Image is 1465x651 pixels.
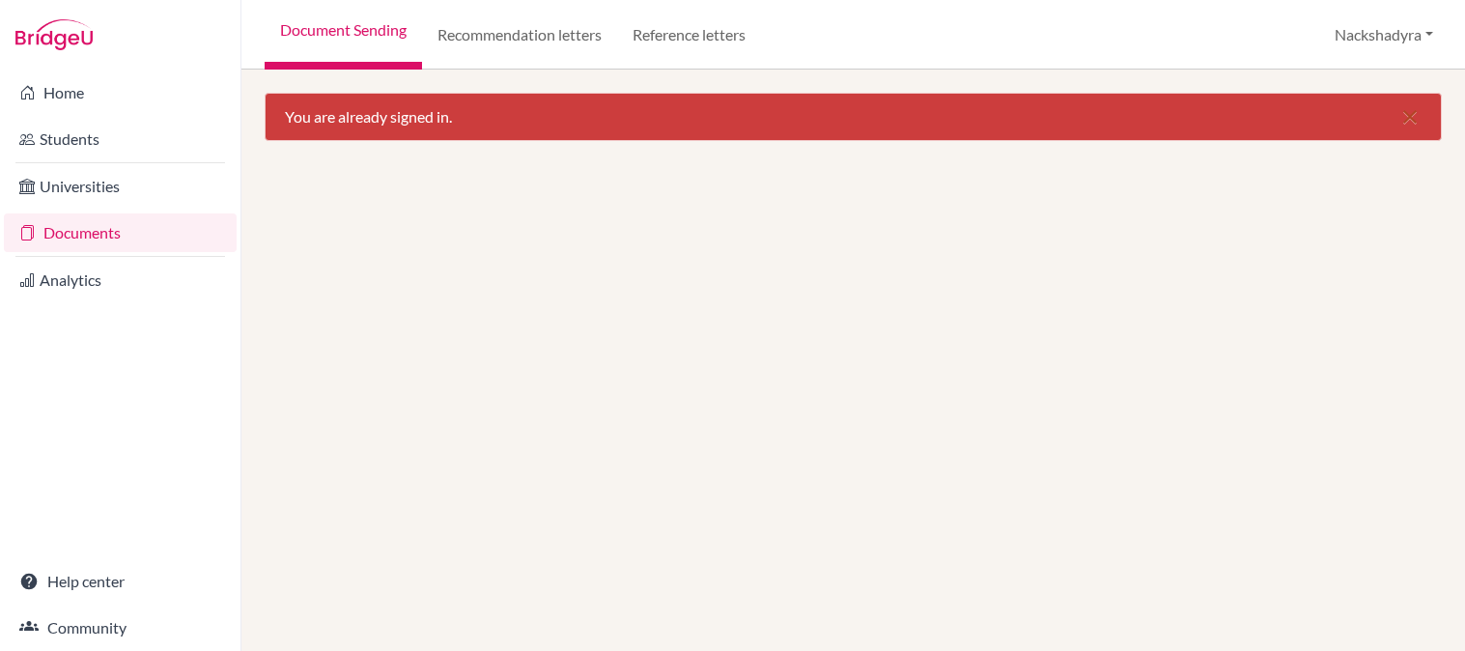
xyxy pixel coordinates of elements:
a: Community [4,609,237,647]
i: close [1398,105,1422,128]
a: Documents [4,213,237,252]
a: Students [4,120,237,158]
a: Home [4,73,237,112]
a: Universities [4,167,237,206]
button: Nackshadyra [1326,16,1442,53]
button: Close [1379,94,1441,140]
a: Help center [4,562,237,601]
div: You are already signed in. [265,93,1442,141]
img: Bridge-U [15,19,93,50]
a: Analytics [4,261,237,299]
